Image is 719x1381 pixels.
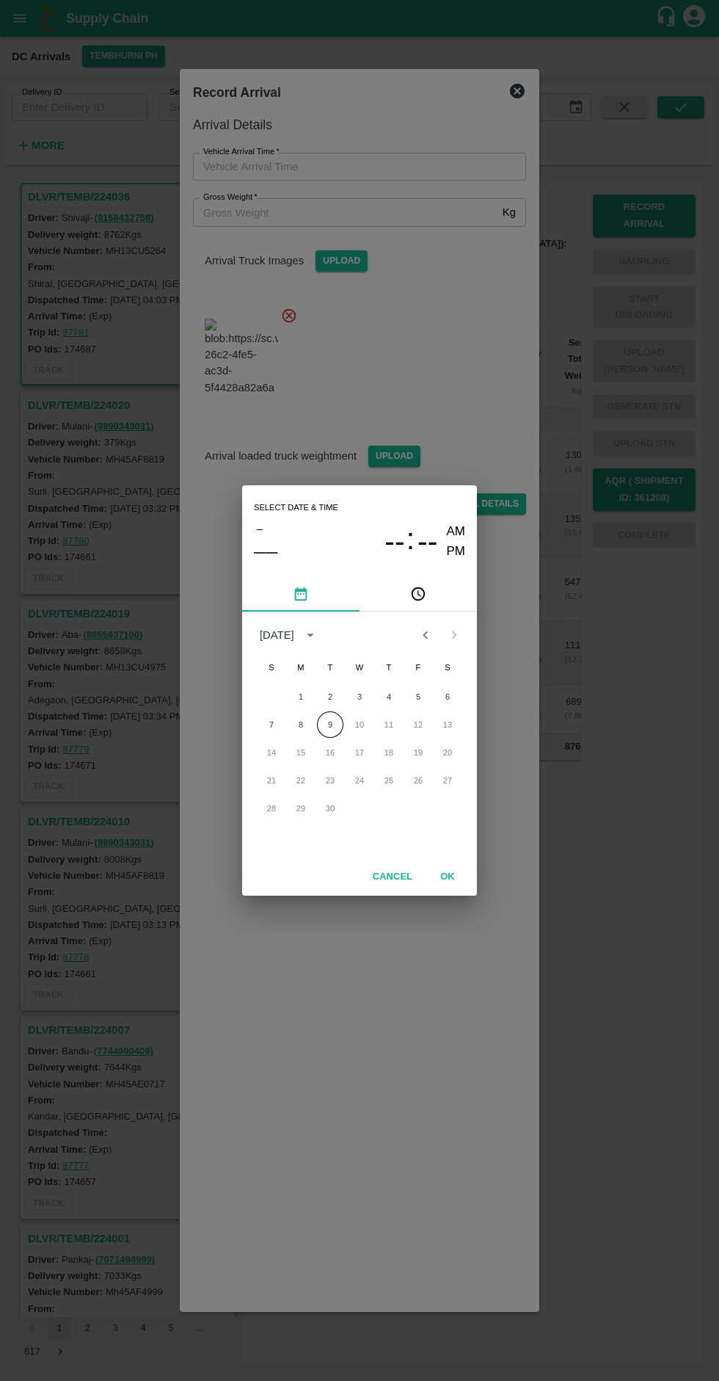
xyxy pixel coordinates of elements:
[258,711,285,738] button: 7
[260,627,294,643] div: [DATE]
[376,653,402,682] span: Thursday
[242,576,359,612] button: pick date
[299,623,322,647] button: calendar view is open, switch to year view
[405,684,431,710] button: 5
[254,497,338,519] span: Select date & time
[288,711,314,738] button: 8
[257,519,263,538] span: –
[346,653,373,682] span: Wednesday
[288,653,314,682] span: Monday
[434,684,461,710] button: 6
[412,621,439,649] button: Previous month
[424,864,471,890] button: OK
[447,542,466,562] button: PM
[317,684,343,710] button: 2
[384,522,404,561] button: --
[406,522,415,561] span: :
[258,653,285,682] span: Sunday
[434,653,461,682] span: Saturday
[376,684,402,710] button: 4
[405,653,431,682] span: Friday
[359,576,477,612] button: pick time
[288,684,314,710] button: 1
[417,522,437,561] button: --
[447,522,466,542] button: AM
[417,524,437,559] span: --
[346,684,373,710] button: 3
[254,538,277,565] button: ––
[367,864,418,890] button: Cancel
[254,519,266,538] button: –
[384,524,404,559] span: --
[317,711,343,738] button: 9
[317,653,343,682] span: Tuesday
